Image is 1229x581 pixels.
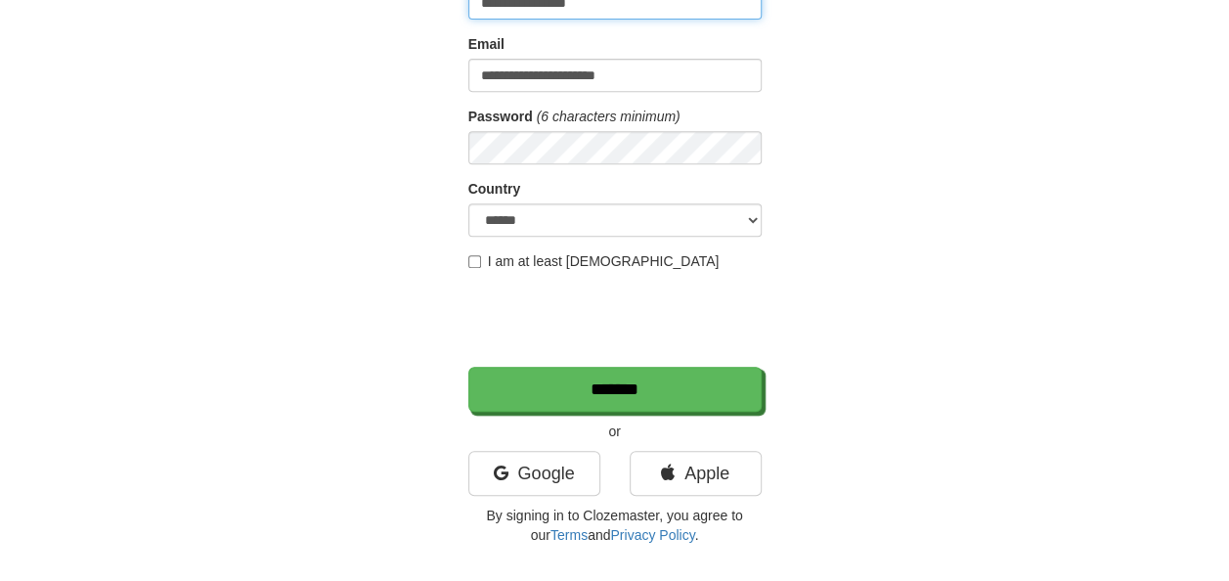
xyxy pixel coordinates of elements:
label: Password [468,107,533,126]
a: Apple [630,451,762,496]
p: By signing in to Clozemaster, you agree to our and . [468,506,762,545]
em: (6 characters minimum) [537,109,680,124]
a: Google [468,451,600,496]
label: Email [468,34,505,54]
input: I am at least [DEMOGRAPHIC_DATA] [468,255,481,268]
a: Terms [550,527,588,543]
a: Privacy Policy [610,527,694,543]
label: Country [468,179,521,199]
label: I am at least [DEMOGRAPHIC_DATA] [468,251,720,271]
iframe: reCAPTCHA [468,281,766,357]
p: or [468,422,762,441]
